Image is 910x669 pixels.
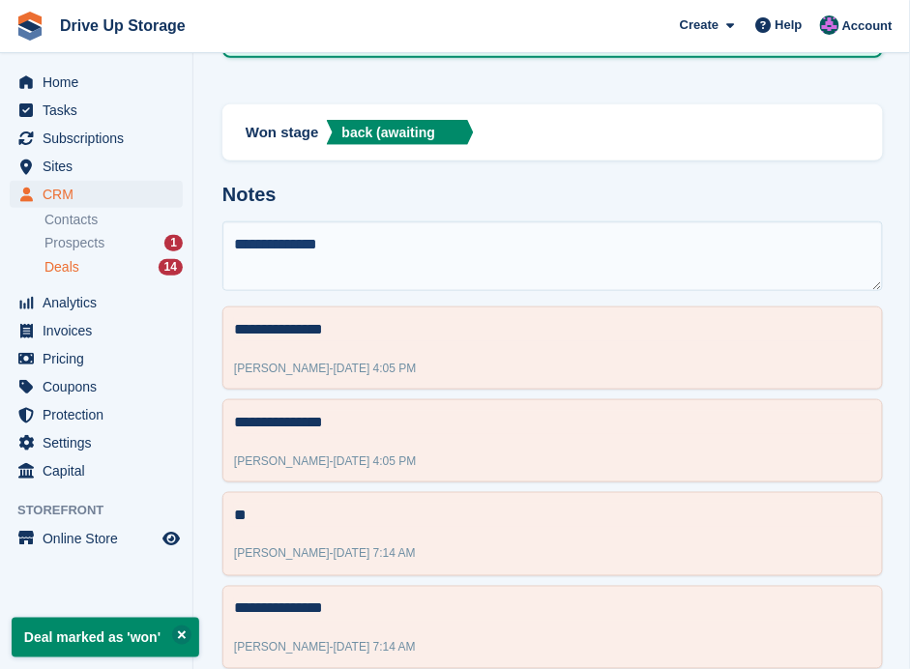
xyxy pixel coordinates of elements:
[10,317,183,344] a: menu
[680,15,719,35] span: Create
[43,457,159,484] span: Capital
[43,181,159,208] span: CRM
[234,547,330,561] span: [PERSON_NAME]
[43,289,159,316] span: Analytics
[234,545,416,563] div: -
[234,454,330,468] span: [PERSON_NAME]
[10,69,183,96] a: menu
[334,362,417,375] span: [DATE] 4:05 PM
[246,122,277,144] span: Won
[52,10,193,42] a: Drive Up Storage
[234,452,417,470] div: -
[43,345,159,372] span: Pricing
[164,235,183,251] div: 1
[12,618,199,657] p: Deal marked as 'won'
[10,401,183,428] a: menu
[44,233,183,253] a: Prospects 1
[17,501,192,520] span: Storefront
[334,454,417,468] span: [DATE] 4:05 PM
[10,457,183,484] a: menu
[43,373,159,400] span: Coupons
[44,258,79,276] span: Deals
[43,97,159,124] span: Tasks
[820,15,839,35] img: Andy
[10,345,183,372] a: menu
[334,641,416,654] span: [DATE] 7:14 AM
[10,525,183,552] a: menu
[234,360,417,377] div: -
[15,12,44,41] img: stora-icon-8386f47178a22dfd0bd8f6a31ec36ba5ce8667c1dd55bd0f319d3a0aa187defe.svg
[43,125,159,152] span: Subscriptions
[160,527,183,550] a: Preview store
[776,15,803,35] span: Help
[234,362,330,375] span: [PERSON_NAME]
[10,373,183,400] a: menu
[334,547,416,561] span: [DATE] 7:14 AM
[10,289,183,316] a: menu
[280,122,318,144] span: stage
[842,16,893,36] span: Account
[10,429,183,456] a: menu
[10,153,183,180] a: menu
[234,641,330,654] span: [PERSON_NAME]
[234,639,416,656] div: -
[10,97,183,124] a: menu
[44,257,183,277] a: Deals 14
[44,211,183,229] a: Contacts
[43,153,159,180] span: Sites
[43,69,159,96] span: Home
[43,429,159,456] span: Settings
[43,525,159,552] span: Online Store
[44,234,104,252] span: Prospects
[10,181,183,208] a: menu
[43,401,159,428] span: Protection
[342,102,474,163] div: Called & emailed back (awaiting response)
[159,259,183,276] div: 14
[222,184,883,206] h2: Notes
[10,125,183,152] a: menu
[43,317,159,344] span: Invoices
